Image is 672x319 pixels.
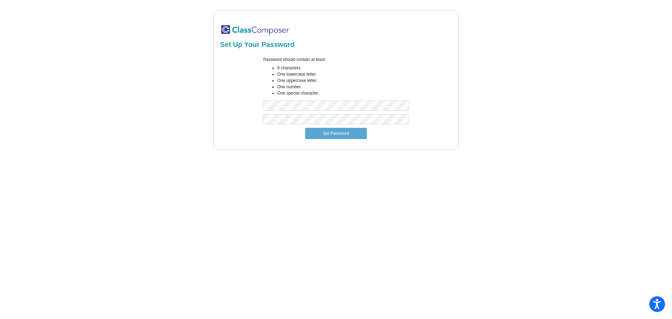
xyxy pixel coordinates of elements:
[277,65,408,71] li: 8 characters.
[277,77,408,84] li: One uppercase letter.
[277,90,408,96] li: One special character.
[277,71,408,77] li: One lowercase letter.
[220,40,452,49] h2: Set Up Your Password
[305,128,367,139] button: Set Password
[263,56,326,63] label: Password should contain at least:
[277,84,408,90] li: One number.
